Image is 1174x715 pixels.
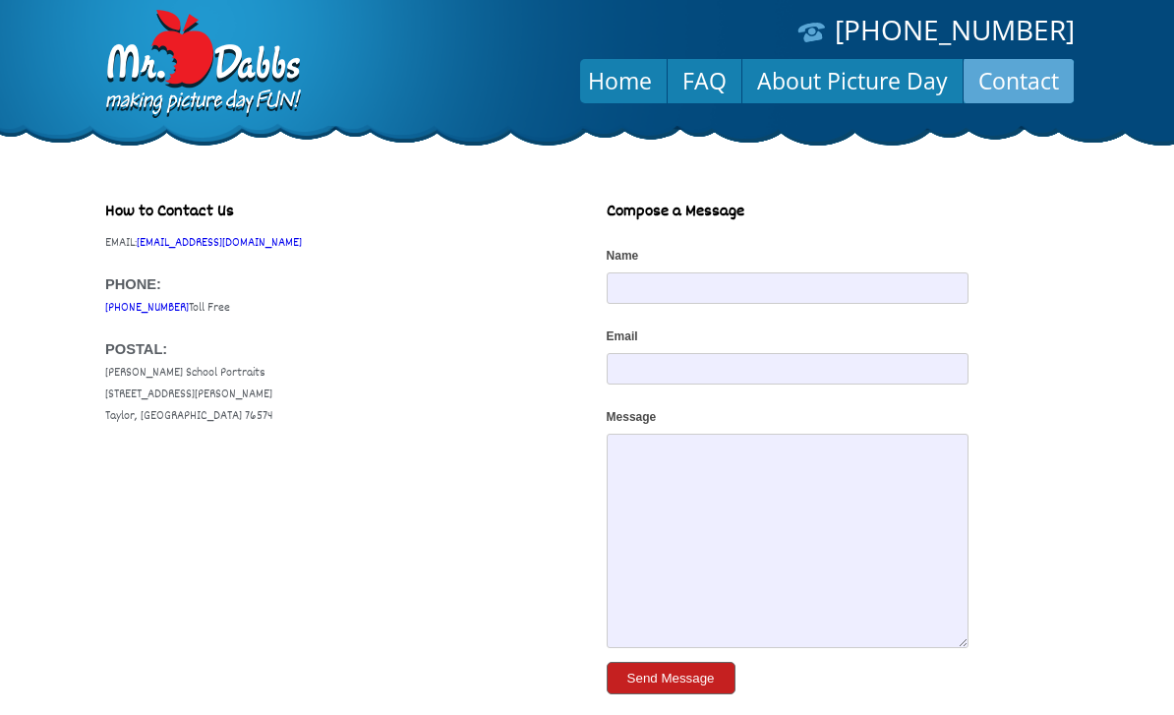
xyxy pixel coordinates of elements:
[964,57,1074,104] a: Contact
[105,299,189,318] a: [PHONE_NUMBER]
[137,234,302,253] a: [EMAIL_ADDRESS][DOMAIN_NAME]
[668,57,741,104] a: FAQ
[607,662,735,694] button: Send Message
[607,304,1069,353] label: Email
[105,341,167,357] font: POSTAL:
[105,276,161,292] font: PHONE:
[607,202,1069,223] p: Compose a Message
[105,202,567,223] p: How to Contact Us
[607,385,1069,434] label: Message
[105,233,567,428] p: EMAIL: Toll Free [PERSON_NAME] School Portraits [STREET_ADDRESS][PERSON_NAME] Taylor, [GEOGRAPHIC...
[573,57,667,104] a: Home
[99,10,304,120] img: Dabbs Company
[835,11,1075,48] a: [PHONE_NUMBER]
[742,57,963,104] a: About Picture Day
[607,223,1069,272] label: Name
